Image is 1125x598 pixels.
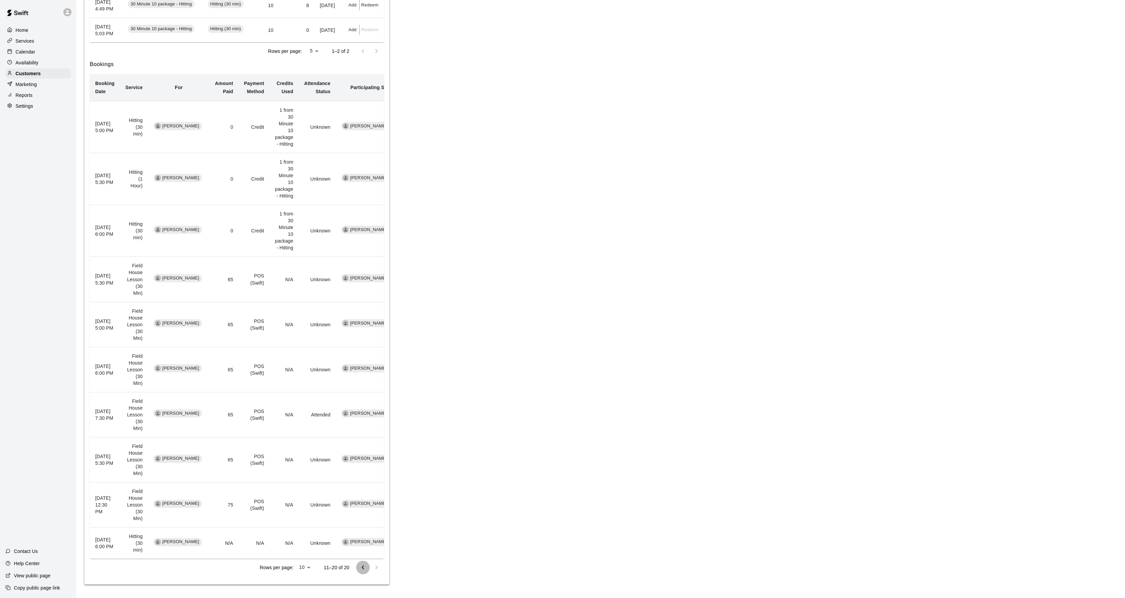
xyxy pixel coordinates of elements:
td: Unknown [299,101,336,153]
td: 0 [209,205,239,257]
td: 65 [209,257,239,302]
td: N/A [270,257,299,302]
div: [PERSON_NAME] [341,274,390,282]
td: N/A [270,527,299,559]
td: N/A [270,392,299,437]
p: Copy public page link [14,584,60,591]
td: [DATE] [314,18,341,42]
td: Hitting (30 min) [120,101,148,153]
span: [PERSON_NAME] [347,175,390,181]
span: [PERSON_NAME] [160,123,202,129]
td: 0 [279,18,314,42]
button: Add [346,25,360,35]
td: 10 [251,18,279,42]
p: Settings [16,103,33,109]
td: 65 [209,437,239,482]
table: simple table [90,74,397,559]
div: Noah Fernandez [155,456,161,462]
th: [DATE] 6:00 PM [90,527,120,559]
div: Tyler Levine [343,539,349,545]
p: Rows per page: [260,564,294,571]
span: [PERSON_NAME] [160,539,202,545]
div: Noah Fernandez [155,501,161,507]
div: Noah Fernandez [155,275,161,281]
span: [PERSON_NAME] [347,227,390,233]
a: Reports [5,90,71,100]
p: View public page [14,572,50,579]
td: 1 from 30 Minute 10 package - Hitting [270,205,299,257]
a: Marketing [5,79,71,89]
p: 11–20 of 20 [324,564,349,571]
a: Customers [5,68,71,79]
p: Rows per page: [268,48,302,55]
th: [DATE] 5:00 PM [90,101,120,153]
td: N/A [270,482,299,527]
div: Settings [5,101,71,111]
td: Unknown [299,205,336,257]
div: Noah Fernandez [155,320,161,326]
div: [PERSON_NAME] [341,122,390,130]
td: Credit [239,153,269,205]
span: [PERSON_NAME] [160,410,202,417]
div: Tyler Levine [343,365,349,371]
p: Home [16,27,28,34]
p: Calendar [16,48,35,55]
td: Unknown [299,527,336,559]
td: Unknown [299,302,336,347]
td: POS (Swift) [239,392,269,437]
b: For [175,85,183,90]
td: Field House Lesson (30 Min) [120,482,148,527]
div: Availability [5,58,71,68]
b: Booking Date [95,81,115,94]
div: [PERSON_NAME] [341,409,390,417]
td: 0 [209,101,239,153]
td: Field House Lesson (30 Min) [120,257,148,302]
span: [PERSON_NAME] [347,320,390,327]
h6: Bookings [90,60,384,69]
td: Field House Lesson (30 Min) [120,302,148,347]
p: Marketing [16,81,37,88]
td: Attended [299,392,336,437]
div: 10 [296,562,313,572]
p: Customers [16,70,41,77]
th: [DATE] 5:30 PM [90,153,120,205]
td: Unknown [299,257,336,302]
span: [PERSON_NAME] [347,365,390,372]
span: [PERSON_NAME] [160,365,202,372]
td: Credit [239,205,269,257]
div: Noah Fernandez [155,175,161,181]
td: 65 [209,347,239,392]
th: [DATE] 5:03 PM [90,18,122,42]
div: Noah Fernandez [155,539,161,545]
span: [PERSON_NAME] [160,175,202,181]
td: POS (Swift) [239,482,269,527]
td: Field House Lesson (30 Min) [120,437,148,482]
span: [PERSON_NAME] [347,500,390,507]
td: 1 from 30 Minute 10 package - Hitting [270,101,299,153]
td: Unknown [299,482,336,527]
span: Hitting (30 min) [208,1,244,7]
td: Hitting (30 min) [120,205,148,257]
td: Unknown [299,153,336,205]
th: [DATE] 12:30 PM [90,482,120,527]
span: [PERSON_NAME] [347,410,390,417]
span: [PERSON_NAME] [160,320,202,327]
div: Tyler Levine [343,501,349,507]
b: Payment Method [244,81,264,94]
span: [PERSON_NAME] [347,455,390,462]
a: Calendar [5,47,71,57]
button: Go to previous page [356,561,370,574]
td: Unknown [299,347,336,392]
td: N/A [270,302,299,347]
div: Noah Fernandez [155,227,161,233]
b: Service [125,85,143,90]
th: [DATE] 5:00 PM [90,302,120,347]
div: Tyler Levine [343,410,349,416]
th: [DATE] 6:00 PM [90,347,120,392]
div: Noah Fernandez [155,410,161,416]
div: [PERSON_NAME] [341,364,390,372]
b: Attendance Status [304,81,330,94]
